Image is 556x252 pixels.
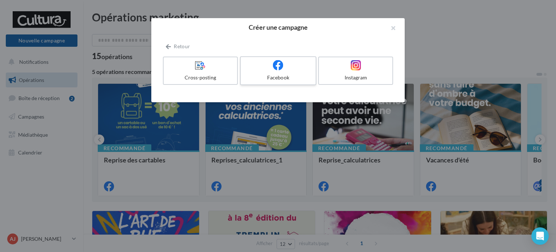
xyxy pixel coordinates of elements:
[531,227,549,245] div: Open Intercom Messenger
[322,74,389,81] div: Instagram
[167,74,234,81] div: Cross-posting
[163,24,393,30] h2: Créer une campagne
[163,42,193,51] button: Retour
[244,74,312,81] div: Facebook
